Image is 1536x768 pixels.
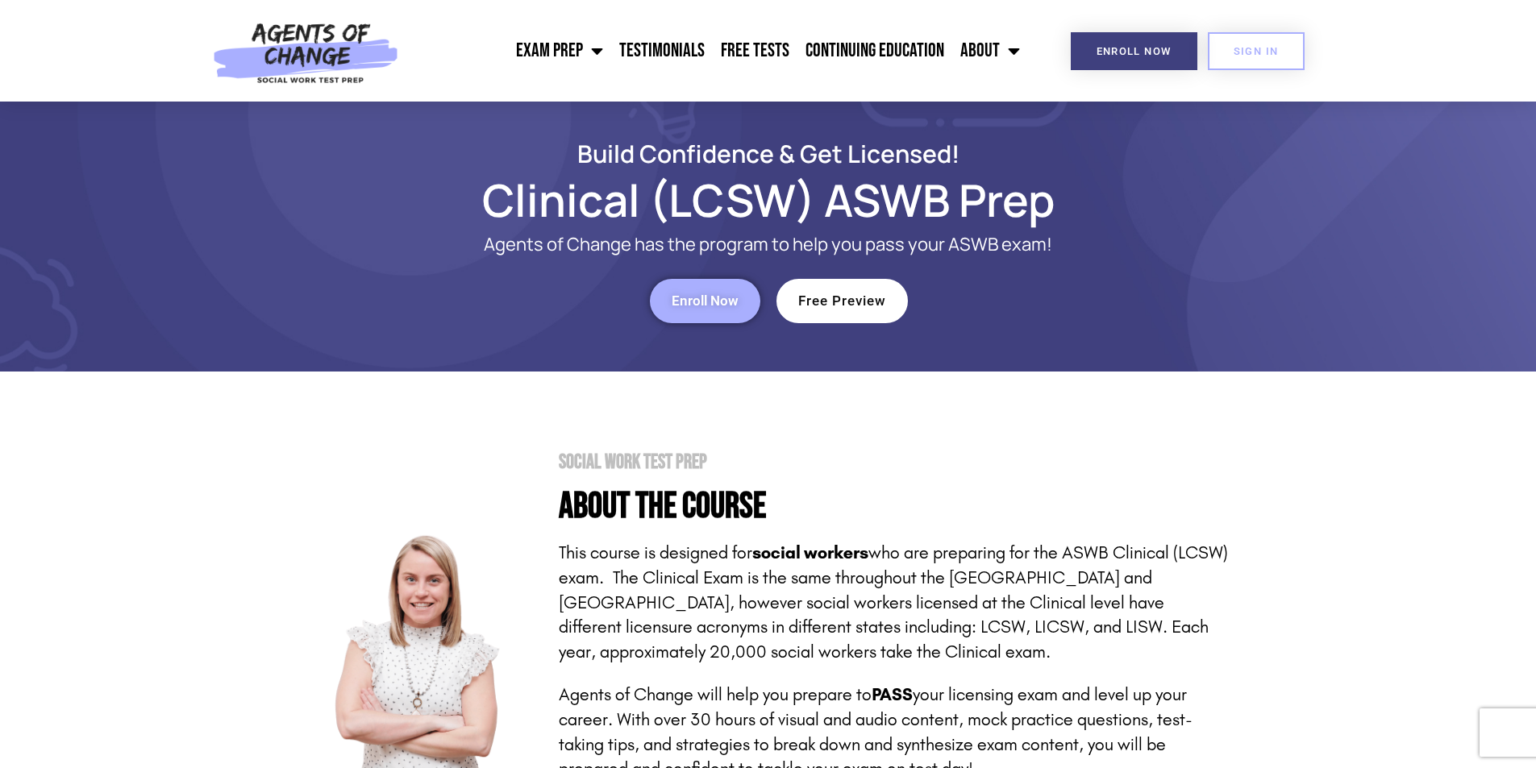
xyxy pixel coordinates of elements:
span: SIGN IN [1234,46,1279,56]
a: About [952,31,1028,71]
a: Continuing Education [797,31,952,71]
a: Testimonials [611,31,713,71]
strong: PASS [872,684,913,705]
nav: Menu [407,31,1028,71]
a: Free Preview [776,279,908,323]
span: Free Preview [798,294,886,308]
a: Free Tests [713,31,797,71]
a: SIGN IN [1208,32,1305,70]
p: Agents of Change has the program to help you pass your ASWB exam! [373,235,1163,255]
p: This course is designed for who are preparing for the ASWB Clinical (LCSW) exam. The Clinical Exa... [559,541,1228,665]
strong: social workers [752,542,868,563]
h1: Clinical (LCSW) ASWB Prep [309,181,1228,218]
span: Enroll Now [1097,46,1172,56]
a: Exam Prep [508,31,611,71]
span: Enroll Now [672,294,739,308]
h4: About the Course [559,488,1228,525]
a: Enroll Now [1071,32,1197,70]
h2: Social Work Test Prep [559,452,1228,472]
h2: Build Confidence & Get Licensed! [309,142,1228,165]
a: Enroll Now [650,279,760,323]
